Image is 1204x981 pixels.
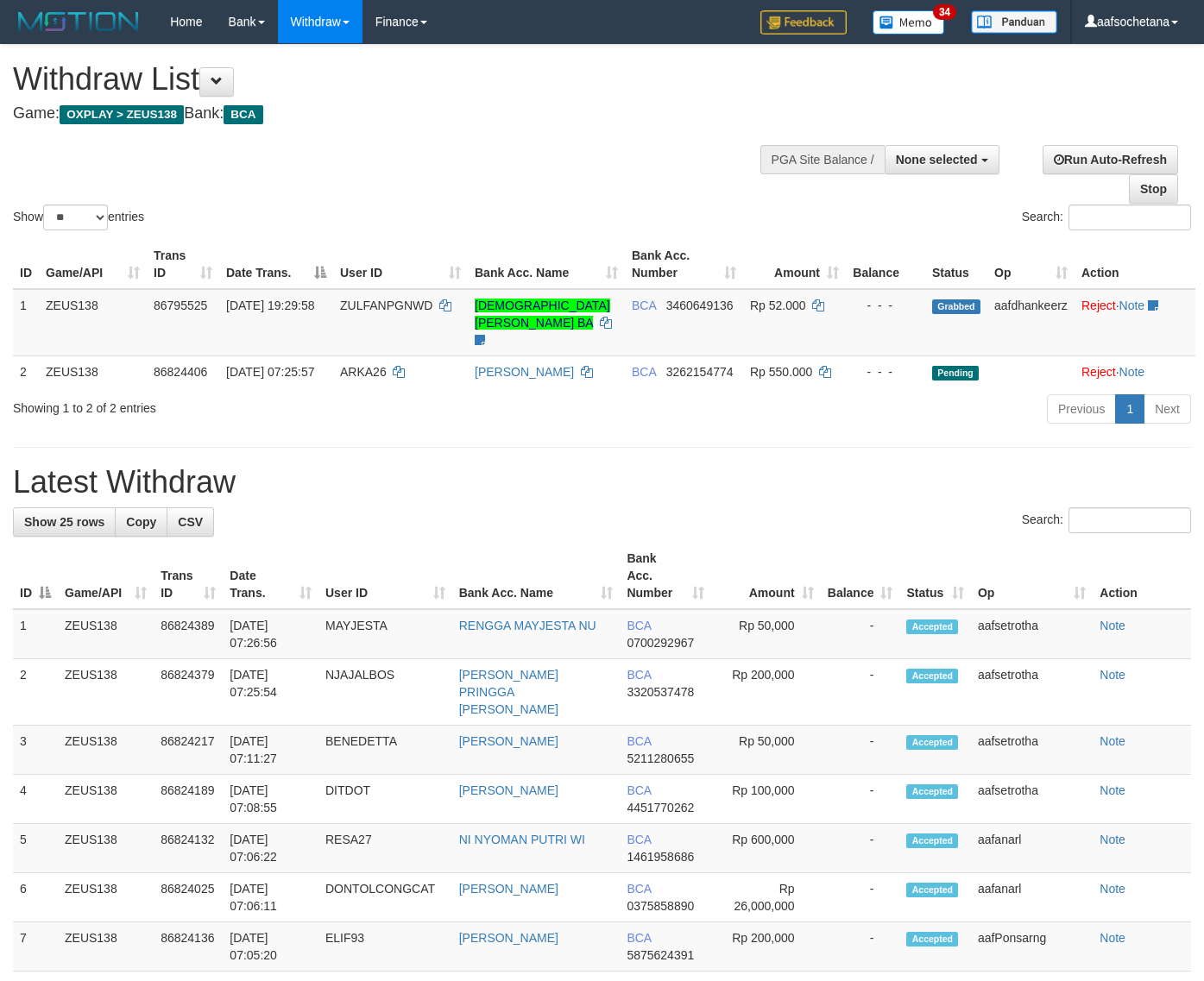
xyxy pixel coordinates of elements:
[223,659,318,726] td: [DATE] 07:25:54
[223,609,318,659] td: [DATE] 07:26:56
[925,240,987,289] th: Status
[906,735,958,750] span: Accepted
[750,365,812,379] span: Rp 550.000
[13,726,58,775] td: 3
[873,10,945,35] img: Button%20Memo.svg
[13,355,39,387] td: 2
[58,543,154,609] th: Game/API: activate to sort column ascending
[459,783,558,797] a: [PERSON_NAME]
[58,726,154,775] td: ZEUS138
[1081,365,1116,379] a: Reject
[340,299,432,312] span: ZULFANPGNWD
[906,669,958,683] span: Accepted
[987,240,1075,289] th: Op: activate to sort column ascending
[1119,299,1145,312] a: Note
[853,363,918,380] div: - - -
[154,365,207,379] span: 86824406
[24,515,104,529] span: Show 25 rows
[13,465,1191,500] h1: Latest Withdraw
[821,824,900,873] td: -
[318,609,452,659] td: MAYJESTA
[750,299,806,312] span: Rp 52.000
[885,145,999,174] button: None selected
[666,365,734,379] span: Copy 3262154774 to clipboard
[452,543,621,609] th: Bank Acc. Name: activate to sort column ascending
[971,726,1093,775] td: aafsetrotha
[1093,543,1191,609] th: Action
[39,355,147,387] td: ZEUS138
[627,801,694,814] span: Copy 4451770262 to clipboard
[906,784,958,799] span: Accepted
[459,882,558,896] a: [PERSON_NAME]
[906,932,958,946] span: Accepted
[760,10,847,35] img: Feedback.jpg
[147,240,219,289] th: Trans ID: activate to sort column ascending
[1081,299,1116,312] a: Reject
[13,507,116,537] a: Show 25 rows
[627,751,694,765] span: Copy 5211280655 to clipboard
[226,365,314,379] span: [DATE] 07:25:57
[821,543,900,609] th: Balance: activate to sort column ascending
[743,240,846,289] th: Amount: activate to sort column ascending
[1100,668,1125,682] a: Note
[821,873,900,922] td: -
[1115,394,1144,424] a: 1
[13,824,58,873] td: 5
[318,824,452,873] td: RESA27
[932,366,979,380] span: Pending
[60,105,184,124] span: OXPLAY > ZEUS138
[223,775,318,824] td: [DATE] 07:08:55
[459,668,558,716] a: [PERSON_NAME] PRINGGA [PERSON_NAME]
[318,873,452,922] td: DONTOLCONGCAT
[126,515,156,529] span: Copy
[821,659,900,726] td: -
[1100,931,1125,945] a: Note
[971,609,1093,659] td: aafsetrotha
[1100,882,1125,896] a: Note
[627,685,694,699] span: Copy 3320537478 to clipboard
[632,299,656,312] span: BCA
[13,289,39,356] td: 1
[971,873,1093,922] td: aafanarl
[13,922,58,972] td: 7
[475,299,610,330] a: [DEMOGRAPHIC_DATA][PERSON_NAME] BA
[627,734,651,748] span: BCA
[627,783,651,797] span: BCA
[627,833,651,846] span: BCA
[58,873,154,922] td: ZEUS138
[318,726,452,775] td: BENEDETTA
[906,883,958,897] span: Accepted
[632,365,656,379] span: BCA
[627,619,651,632] span: BCA
[223,922,318,972] td: [DATE] 07:05:20
[318,659,452,726] td: NJAJALBOS
[13,105,785,123] h4: Game: Bank:
[1022,204,1191,230] label: Search:
[13,659,58,726] td: 2
[58,775,154,824] td: ZEUS138
[13,9,144,35] img: MOTION_logo.png
[333,240,468,289] th: User ID: activate to sort column ascending
[1100,619,1125,632] a: Note
[340,365,387,379] span: ARKA26
[971,922,1093,972] td: aafPonsarng
[711,775,821,824] td: Rp 100,000
[933,4,956,20] span: 34
[853,297,918,314] div: - - -
[13,393,489,417] div: Showing 1 to 2 of 2 entries
[821,609,900,659] td: -
[318,543,452,609] th: User ID: activate to sort column ascending
[821,775,900,824] td: -
[58,659,154,726] td: ZEUS138
[1144,394,1191,424] a: Next
[1022,507,1191,533] label: Search:
[167,507,214,537] a: CSV
[475,365,574,379] a: [PERSON_NAME]
[154,922,223,972] td: 86824136
[711,609,821,659] td: Rp 50,000
[468,240,625,289] th: Bank Acc. Name: activate to sort column ascending
[625,240,743,289] th: Bank Acc. Number: activate to sort column ascending
[58,922,154,972] td: ZEUS138
[459,619,596,632] a: RENGGA MAYJESTA NU
[627,636,694,650] span: Copy 0700292967 to clipboard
